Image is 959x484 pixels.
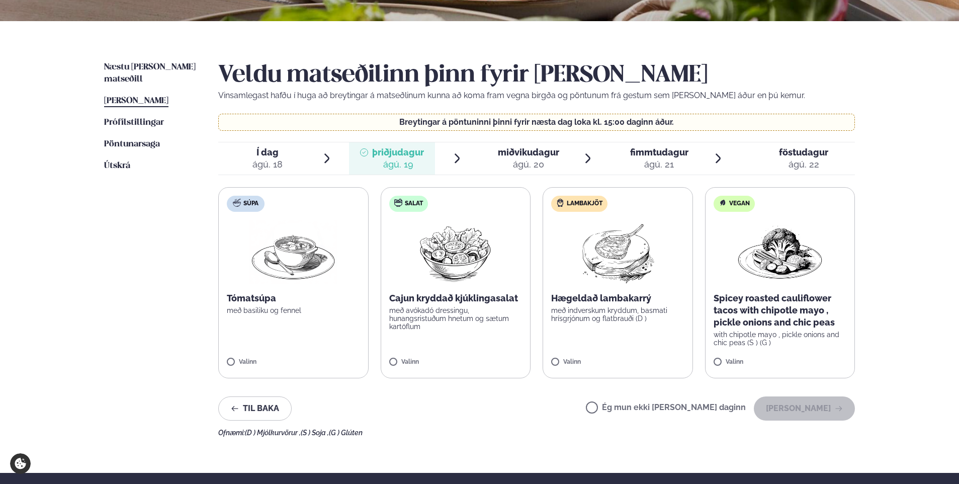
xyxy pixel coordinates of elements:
div: ágú. 22 [779,158,828,171]
span: Pöntunarsaga [104,140,160,148]
span: (G ) Glúten [329,429,363,437]
span: föstudagur [779,147,828,157]
p: með avókadó dressingu, hunangsristuðum hnetum og sætum kartöflum [389,306,522,331]
p: Spicey roasted cauliflower tacos with chipotle mayo , pickle onions and chic peas [714,292,847,329]
img: Soup.png [249,220,337,284]
p: with chipotle mayo , pickle onions and chic peas (S ) (G ) [714,331,847,347]
span: þriðjudagur [372,147,424,157]
h2: Veldu matseðilinn þinn fyrir [PERSON_NAME] [218,61,855,90]
img: salad.svg [394,199,402,207]
p: Hægeldað lambakarrý [551,292,684,304]
p: með basiliku og fennel [227,306,360,314]
span: Lambakjöt [567,200,602,208]
a: Útskrá [104,160,130,172]
span: fimmtudagur [630,147,688,157]
p: Breytingar á pöntuninni þinni fyrir næsta dag loka kl. 15:00 daginn áður. [229,118,845,126]
div: ágú. 19 [372,158,424,171]
span: Prófílstillingar [104,118,164,127]
span: [PERSON_NAME] [104,97,168,105]
span: (S ) Soja , [301,429,329,437]
div: Ofnæmi: [218,429,855,437]
span: Salat [405,200,423,208]
img: Vegan.png [736,220,824,284]
button: Til baka [218,396,292,421]
a: [PERSON_NAME] [104,95,168,107]
div: ágú. 20 [498,158,559,171]
img: Lamb-Meat.png [573,220,662,284]
a: Næstu [PERSON_NAME] matseðill [104,61,198,86]
p: Cajun kryddað kjúklingasalat [389,292,522,304]
span: (D ) Mjólkurvörur , [245,429,301,437]
div: ágú. 18 [252,158,283,171]
span: Vegan [729,200,750,208]
span: Útskrá [104,162,130,170]
span: Næstu [PERSON_NAME] matseðill [104,63,196,84]
p: Tómatsúpa [227,292,360,304]
img: Salad.png [411,220,500,284]
p: Vinsamlegast hafðu í huga að breytingar á matseðlinum kunna að koma fram vegna birgða og pöntunum... [218,90,855,102]
img: Lamb.svg [556,199,564,207]
a: Prófílstillingar [104,117,164,129]
img: Vegan.svg [719,199,727,207]
img: soup.svg [233,199,241,207]
button: [PERSON_NAME] [754,396,855,421]
a: Pöntunarsaga [104,138,160,150]
span: miðvikudagur [498,147,559,157]
a: Cookie settings [10,453,31,474]
span: Í dag [252,146,283,158]
p: með indverskum kryddum, basmati hrísgrjónum og flatbrauði (D ) [551,306,684,322]
div: ágú. 21 [630,158,688,171]
span: Súpa [243,200,258,208]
